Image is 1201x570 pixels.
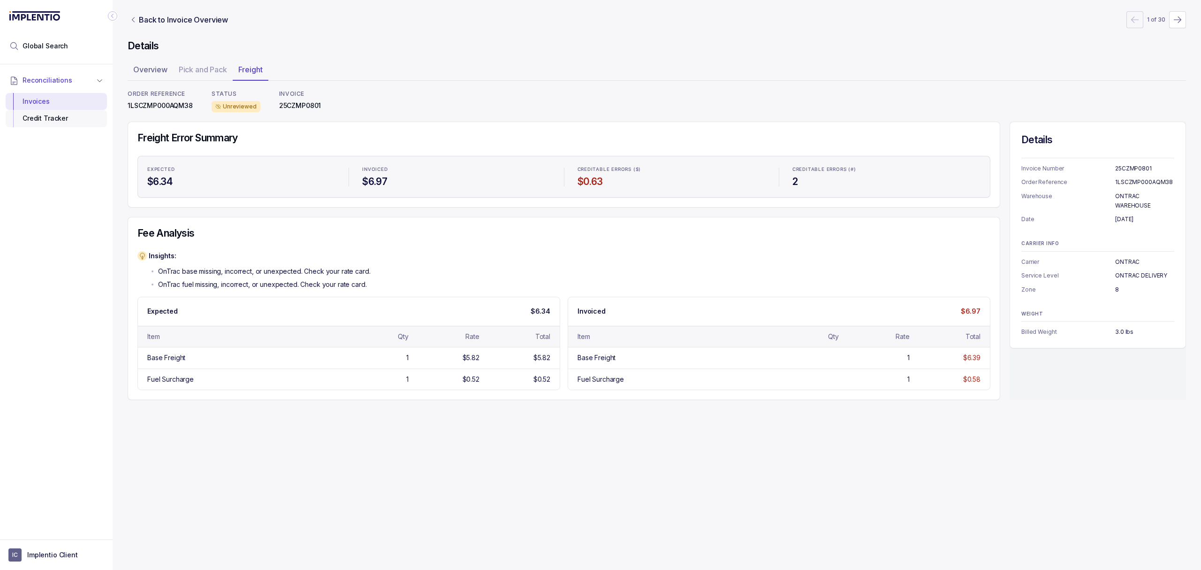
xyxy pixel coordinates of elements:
[107,10,118,22] div: Collapse Icon
[6,91,107,129] div: Reconciliations
[27,550,78,560] p: Implentio Client
[1021,164,1115,173] p: Invoice Number
[907,375,910,384] div: 1
[828,332,839,341] div: Qty
[279,90,321,98] p: INVOICE
[158,267,370,276] p: OnTrac base missing, incorrect, or unexpected. Check your rate card.
[1021,257,1115,267] p: Carrier
[463,353,479,362] div: $5.82
[233,62,268,81] li: Tab Freight
[212,101,260,112] div: Unreviewed
[238,64,263,75] p: Freight
[1021,133,1174,146] h4: Details
[1021,177,1115,187] p: Order Reference
[23,76,72,85] span: Reconciliations
[142,160,341,194] li: Statistic Expected
[963,353,981,362] div: $6.39
[128,101,193,110] p: 1LSCZMP000AQM38
[578,353,616,362] div: Base Freight
[1115,327,1174,337] p: 3.0 lbs
[6,70,107,91] button: Reconciliations
[1021,164,1174,224] ul: Information Summary
[965,332,981,341] div: Total
[147,375,194,384] div: Fuel Surcharge
[23,41,68,51] span: Global Search
[147,175,335,188] h4: $6.34
[1021,257,1174,294] ul: Information Summary
[406,375,409,384] div: 1
[1021,192,1115,210] p: Warehouse
[907,353,910,362] div: 1
[792,175,981,188] h4: 2
[128,39,1186,53] h4: Details
[279,101,321,110] p: 25CZMP0801
[137,131,990,145] h4: Freight Error Summary
[137,156,990,198] ul: Statistic Highlights
[1115,285,1174,294] p: 8
[1115,215,1174,224] p: [DATE]
[158,280,366,289] p: OnTrac fuel missing, incorrect, or unexpected. Check your rate card.
[1115,257,1174,267] p: ONTRAC
[896,332,909,341] div: Rate
[362,167,388,172] p: Invoiced
[139,14,228,25] p: Back to Invoice Overview
[533,353,550,362] div: $5.82
[963,375,981,384] div: $0.58
[961,307,981,316] p: $6.97
[362,175,550,188] h4: $6.97
[8,548,22,562] span: User initials
[1021,327,1115,337] p: Billed Weight
[128,14,230,25] a: Link Back to Invoice Overview
[1115,192,1174,210] p: ONTRAC WAREHOUSE
[357,160,556,194] li: Statistic Invoiced
[578,332,590,341] div: Item
[212,90,260,98] p: STATUS
[149,251,370,261] p: Insights:
[1115,271,1174,280] p: ONTRAC DELIVERY
[1115,177,1174,187] p: 1LSCZMP000AQM38
[147,332,160,341] div: Item
[147,353,185,362] div: Base Freight
[792,167,856,172] p: Creditable Errors (#)
[1021,311,1174,317] p: WEIGHT
[531,307,550,316] p: $6.34
[128,62,173,81] li: Tab Overview
[1021,271,1115,280] p: Service Level
[1021,285,1115,294] p: Zone
[13,93,99,110] div: Invoices
[465,332,479,341] div: Rate
[1021,215,1115,224] p: Date
[13,110,99,127] div: Credit Tracker
[1021,327,1174,337] ul: Information Summary
[406,353,409,362] div: 1
[137,227,990,240] h4: Fee Analysis
[578,375,624,384] div: Fuel Surcharge
[8,548,104,562] button: User initialsImplentio Client
[128,90,193,98] p: ORDER REFERENCE
[578,175,766,188] h4: $0.63
[463,375,479,384] div: $0.52
[578,167,641,172] p: Creditable Errors ($)
[787,160,986,194] li: Statistic Creditable Errors (#)
[1115,164,1174,173] p: 25CZMP0801
[1147,15,1165,24] p: 1 of 30
[1021,241,1174,246] p: CARRIER INFO
[147,307,178,316] p: Expected
[533,375,550,384] div: $0.52
[535,332,550,341] div: Total
[147,167,175,172] p: Expected
[1169,11,1186,28] button: Next Page
[128,62,1186,81] ul: Tab Group
[572,160,771,194] li: Statistic Creditable Errors ($)
[398,332,409,341] div: Qty
[133,64,167,75] p: Overview
[578,307,606,316] p: Invoiced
